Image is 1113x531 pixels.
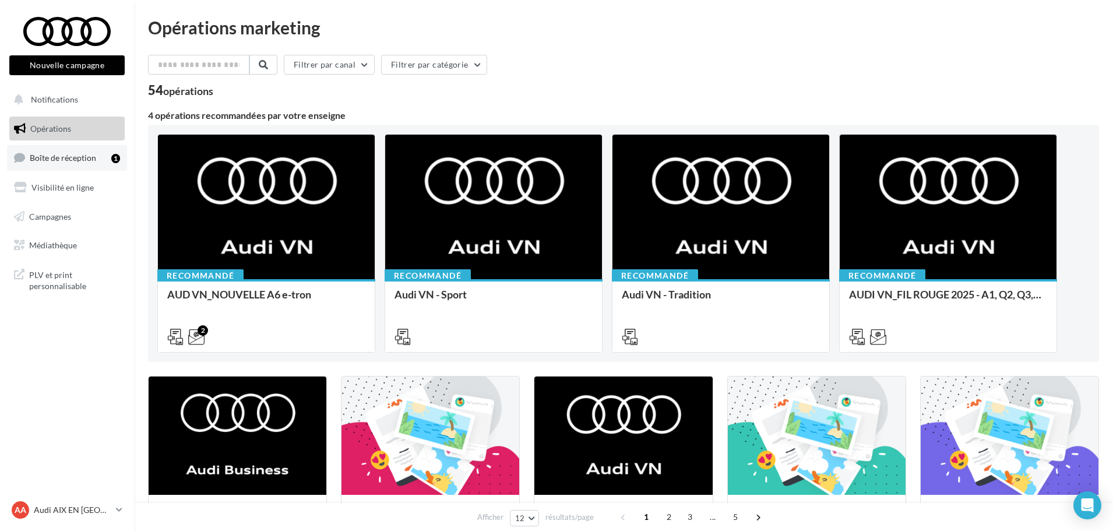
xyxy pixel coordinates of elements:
[545,512,594,523] span: résultats/page
[622,289,820,312] div: Audi VN - Tradition
[1073,491,1101,519] div: Open Intercom Messenger
[7,205,127,229] a: Campagnes
[510,510,540,526] button: 12
[31,182,94,192] span: Visibilité en ligne
[477,512,503,523] span: Afficher
[7,262,127,297] a: PLV et print personnalisable
[29,211,71,221] span: Campagnes
[381,55,487,75] button: Filtrer par catégorie
[612,269,698,282] div: Recommandé
[7,175,127,200] a: Visibilité en ligne
[34,504,111,516] p: Audi AIX EN [GEOGRAPHIC_DATA]
[29,267,120,292] span: PLV et print personnalisable
[111,154,120,163] div: 1
[703,508,722,526] span: ...
[7,145,127,170] a: Boîte de réception1
[7,117,127,141] a: Opérations
[284,55,375,75] button: Filtrer par canal
[148,84,213,97] div: 54
[29,240,77,250] span: Médiathèque
[148,111,1099,120] div: 4 opérations recommandées par votre enseigne
[15,504,26,516] span: AA
[7,87,122,112] button: Notifications
[515,514,525,523] span: 12
[30,124,71,133] span: Opérations
[163,86,213,96] div: opérations
[395,289,593,312] div: Audi VN - Sport
[849,289,1047,312] div: AUDI VN_FIL ROUGE 2025 - A1, Q2, Q3, Q5 et Q4 e-tron
[157,269,244,282] div: Recommandé
[167,289,365,312] div: AUD VN_NOUVELLE A6 e-tron
[30,153,96,163] span: Boîte de réception
[7,233,127,258] a: Médiathèque
[198,325,208,336] div: 2
[385,269,471,282] div: Recommandé
[637,508,656,526] span: 1
[31,94,78,104] span: Notifications
[681,508,699,526] span: 3
[148,19,1099,36] div: Opérations marketing
[839,269,925,282] div: Recommandé
[9,499,125,521] a: AA Audi AIX EN [GEOGRAPHIC_DATA]
[660,508,678,526] span: 2
[726,508,745,526] span: 5
[9,55,125,75] button: Nouvelle campagne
